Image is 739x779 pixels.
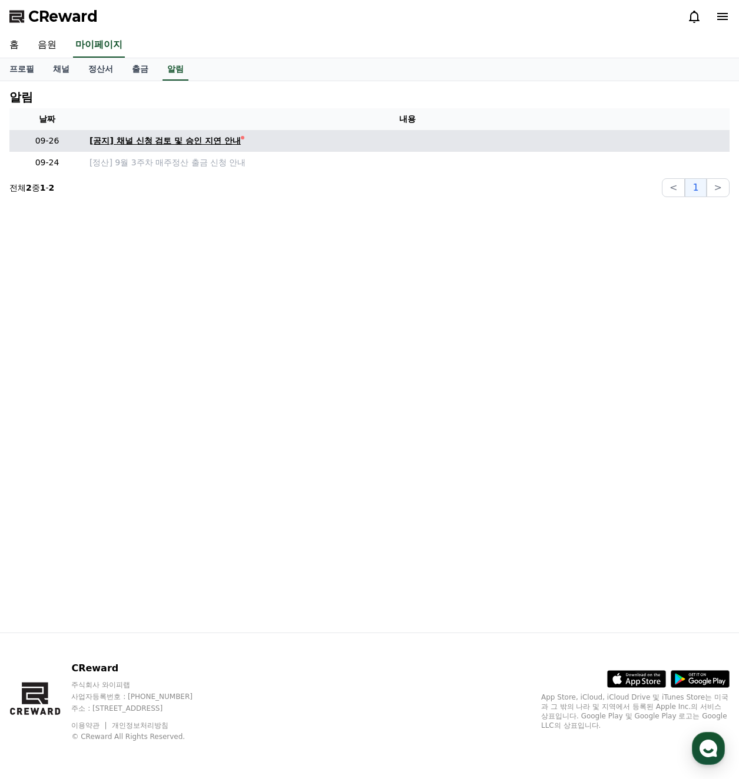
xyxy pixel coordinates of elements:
[112,721,168,730] a: 개인정보처리방침
[28,33,66,58] a: 음원
[90,157,725,169] a: [정산] 9월 3주차 매주정산 출금 신청 안내
[85,108,730,130] th: 내용
[14,135,80,147] p: 09-26
[26,183,32,192] strong: 2
[71,704,215,713] p: 주소 : [STREET_ADDRESS]
[163,58,188,81] a: 알림
[40,183,46,192] strong: 1
[71,732,215,741] p: © CReward All Rights Reserved.
[78,373,152,402] a: 대화
[152,373,226,402] a: 설정
[71,692,215,701] p: 사업자등록번호 : [PHONE_NUMBER]
[71,661,215,675] p: CReward
[73,33,125,58] a: 마이페이지
[49,183,55,192] strong: 2
[122,58,158,81] a: 출금
[28,7,98,26] span: CReward
[541,693,730,730] p: App Store, iCloud, iCloud Drive 및 iTunes Store는 미국과 그 밖의 나라 및 지역에서 등록된 Apple Inc.의 서비스 상표입니다. Goo...
[685,178,706,197] button: 1
[90,135,241,147] div: [공지] 채널 신청 검토 및 승인 지연 안내
[108,391,122,401] span: 대화
[44,58,79,81] a: 채널
[71,721,108,730] a: 이용약관
[662,178,685,197] button: <
[4,373,78,402] a: 홈
[9,182,54,194] p: 전체 중 -
[182,391,196,400] span: 설정
[71,680,215,690] p: 주식회사 와이피랩
[9,108,85,130] th: 날짜
[14,157,80,169] p: 09-24
[707,178,730,197] button: >
[9,91,33,104] h4: 알림
[9,7,98,26] a: CReward
[79,58,122,81] a: 정산서
[90,135,725,147] a: [공지] 채널 신청 검토 및 승인 지연 안내
[37,391,44,400] span: 홈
